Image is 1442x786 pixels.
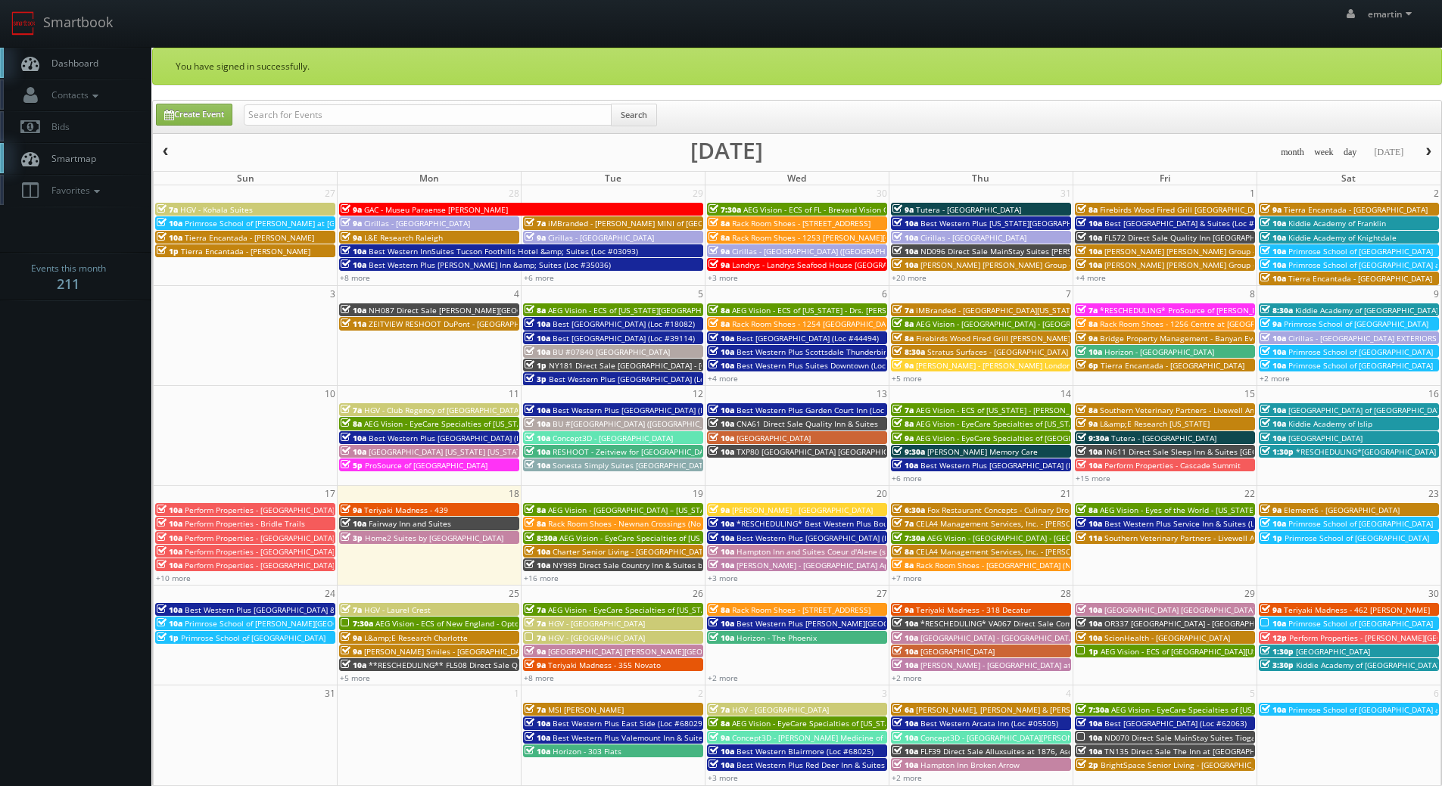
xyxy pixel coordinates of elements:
[525,405,550,415] span: 10a
[1076,505,1098,515] span: 8a
[1104,618,1286,629] span: OR337 [GEOGRAPHIC_DATA] - [GEOGRAPHIC_DATA]
[708,272,738,283] a: +3 more
[892,272,927,283] a: +20 more
[341,246,366,256] span: 10a
[737,618,1126,629] span: Best Western Plus [PERSON_NAME][GEOGRAPHIC_DATA]/[PERSON_NAME][GEOGRAPHIC_DATA] (Loc #10397)
[732,246,919,256] span: Cirillas - [GEOGRAPHIC_DATA] ([GEOGRAPHIC_DATA])
[1260,405,1286,415] span: 10a
[709,318,730,329] span: 8a
[369,318,630,329] span: ZEITVIEW RESHOOT DuPont - [GEOGRAPHIC_DATA], [GEOGRAPHIC_DATA]
[1288,360,1433,371] span: Primrose School of [GEOGRAPHIC_DATA]
[1260,446,1294,457] span: 1:30p
[737,533,929,543] span: Best Western Plus [GEOGRAPHIC_DATA] (Loc #11187)
[1076,460,1102,471] span: 10a
[1260,360,1286,371] span: 10a
[525,604,546,615] span: 7a
[611,104,657,126] button: Search
[916,333,1070,343] span: Firebirds Wood Fired Grill [PERSON_NAME]
[927,446,1038,457] span: [PERSON_NAME] Memory Care
[44,57,98,70] span: Dashboard
[1100,318,1301,329] span: Rack Room Shoes - 1256 Centre at [GEOGRAPHIC_DATA]
[524,573,559,583] a: +16 more
[341,405,362,415] span: 7a
[732,232,957,243] span: Rack Room Shoes - 1253 [PERSON_NAME][GEOGRAPHIC_DATA]
[1076,305,1098,315] span: 7a
[341,232,362,243] span: 9a
[369,446,528,457] span: [GEOGRAPHIC_DATA] [US_STATE] [US_STATE]
[157,505,182,515] span: 10a
[157,518,182,529] span: 10a
[157,618,182,629] span: 10a
[1076,618,1102,629] span: 10a
[916,518,1138,529] span: CELA4 Management Services, Inc. - [PERSON_NAME] Hyundai
[709,405,734,415] span: 10a
[525,318,550,329] span: 10a
[1288,232,1397,243] span: Kiddie Academy of Knightdale
[157,604,182,615] span: 10a
[709,305,730,315] span: 8a
[1260,505,1282,515] span: 9a
[525,618,546,629] span: 7a
[1260,433,1286,443] span: 10a
[916,360,1098,371] span: [PERSON_NAME] - [PERSON_NAME] London Avalon
[553,346,670,357] span: BU #07840 [GEOGRAPHIC_DATA]
[709,346,734,357] span: 10a
[1104,460,1241,471] span: Perform Properties - Cascade Summit
[1260,204,1282,215] span: 9a
[1076,204,1098,215] span: 8a
[1076,246,1102,256] span: 10a
[709,433,734,443] span: 10a
[892,246,918,256] span: 10a
[1104,446,1314,457] span: IN611 Direct Sale Sleep Inn & Suites [GEOGRAPHIC_DATA]
[1260,273,1286,284] span: 10a
[927,346,1114,357] span: Stratus Surfaces - [GEOGRAPHIC_DATA] Slab Gallery
[916,204,1021,215] span: Tutera - [GEOGRAPHIC_DATA]
[737,518,1028,529] span: *RESCHEDULING* Best Western Plus Boulder [GEOGRAPHIC_DATA] (Loc #06179)
[892,259,918,270] span: 10a
[1104,246,1406,256] span: [PERSON_NAME] [PERSON_NAME] Group - [GEOGRAPHIC_DATA] - [STREET_ADDRESS]
[892,604,914,615] span: 9a
[1104,346,1214,357] span: Horizon - [GEOGRAPHIC_DATA]
[341,218,362,228] span: 9a
[732,318,897,329] span: Rack Room Shoes - 1254 [GEOGRAPHIC_DATA]
[244,104,612,126] input: Search for Events
[525,346,550,357] span: 10a
[525,505,546,515] span: 8a
[157,560,182,570] span: 10a
[916,305,1104,315] span: iMBranded - [GEOGRAPHIC_DATA][US_STATE] Toyota
[1260,246,1286,256] span: 10a
[927,533,1128,543] span: AEG Vision - [GEOGRAPHIC_DATA] - [GEOGRAPHIC_DATA]
[892,204,914,215] span: 9a
[341,618,373,629] span: 7:30a
[709,333,734,343] span: 10a
[1260,318,1282,329] span: 9a
[1076,346,1102,357] span: 10a
[341,446,366,457] span: 10a
[185,518,305,529] span: Perform Properties - Bridle Trails
[525,374,547,384] span: 3p
[892,518,914,529] span: 7a
[737,360,918,371] span: Best Western Plus Suites Downtown (Loc #61037)
[341,433,366,443] span: 10a
[1288,246,1433,256] span: Primrose School of [GEOGRAPHIC_DATA]
[1284,505,1400,515] span: Element6 - [GEOGRAPHIC_DATA]
[892,346,925,357] span: 8:30a
[525,218,546,228] span: 7a
[709,446,734,457] span: 10a
[1288,218,1386,228] span: Kiddie Academy of Franklin
[525,533,557,543] span: 8:30a
[364,418,738,429] span: AEG Vision - EyeCare Specialties of [US_STATE] - [PERSON_NAME] Eyecare Associates - [PERSON_NAME]
[548,305,733,315] span: AEG Vision - ECS of [US_STATE][GEOGRAPHIC_DATA]
[892,618,918,629] span: 10a
[341,318,366,329] span: 11a
[892,373,922,384] a: +5 more
[892,405,914,415] span: 7a
[548,518,723,529] span: Rack Room Shoes - Newnan Crossings (No Rush)
[1288,346,1433,357] span: Primrose School of [GEOGRAPHIC_DATA]
[185,618,389,629] span: Primrose School of [PERSON_NAME][GEOGRAPHIC_DATA]
[1076,360,1098,371] span: 6p
[1104,533,1367,543] span: Southern Veterinary Partners - Livewell Animal Urgent Care of Goodyear
[916,433,1213,443] span: AEG Vision - EyeCare Specialties of [GEOGRAPHIC_DATA] - Medfield Eye Associates
[1076,632,1102,643] span: 10a
[157,204,178,215] span: 7a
